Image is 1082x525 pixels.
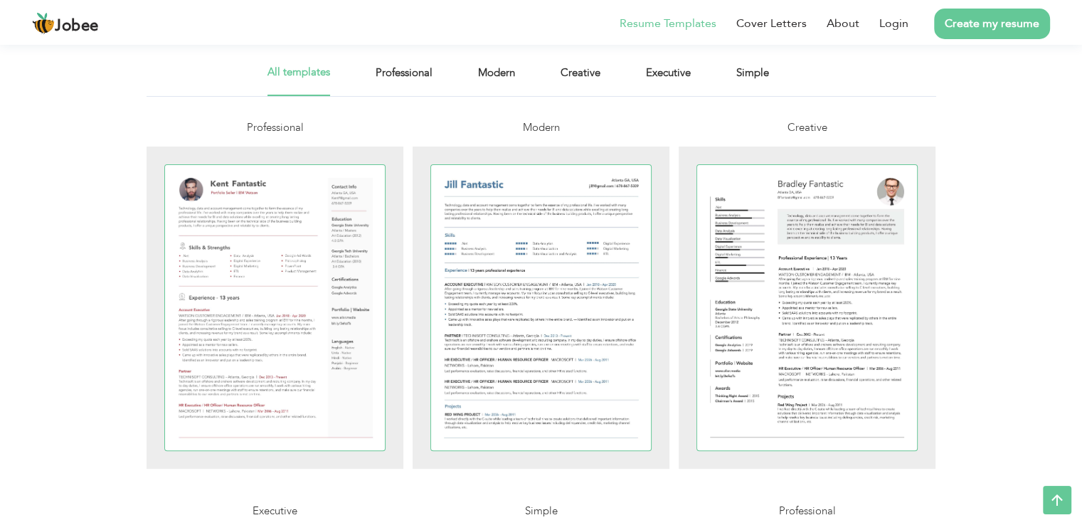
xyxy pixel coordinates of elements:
[620,15,716,32] a: Resume Templates
[32,12,99,35] a: Jobee
[55,18,99,34] span: Jobee
[524,504,557,518] span: Simple
[646,64,691,96] a: Executive
[561,64,600,96] a: Creative
[827,15,859,32] a: About
[736,64,769,96] a: Simple
[736,15,807,32] a: Cover Letters
[787,120,827,134] span: Creative
[778,504,835,518] span: Professional
[679,120,936,480] a: Creative
[32,12,55,35] img: jobee.io
[879,15,908,32] a: Login
[478,64,515,96] a: Modern
[246,120,303,134] span: Professional
[934,9,1050,39] a: Create my resume
[253,504,297,518] span: Executive
[522,120,559,134] span: Modern
[147,120,404,480] a: Professional
[376,64,433,96] a: Professional
[413,120,670,480] a: Modern
[267,64,330,96] a: All templates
